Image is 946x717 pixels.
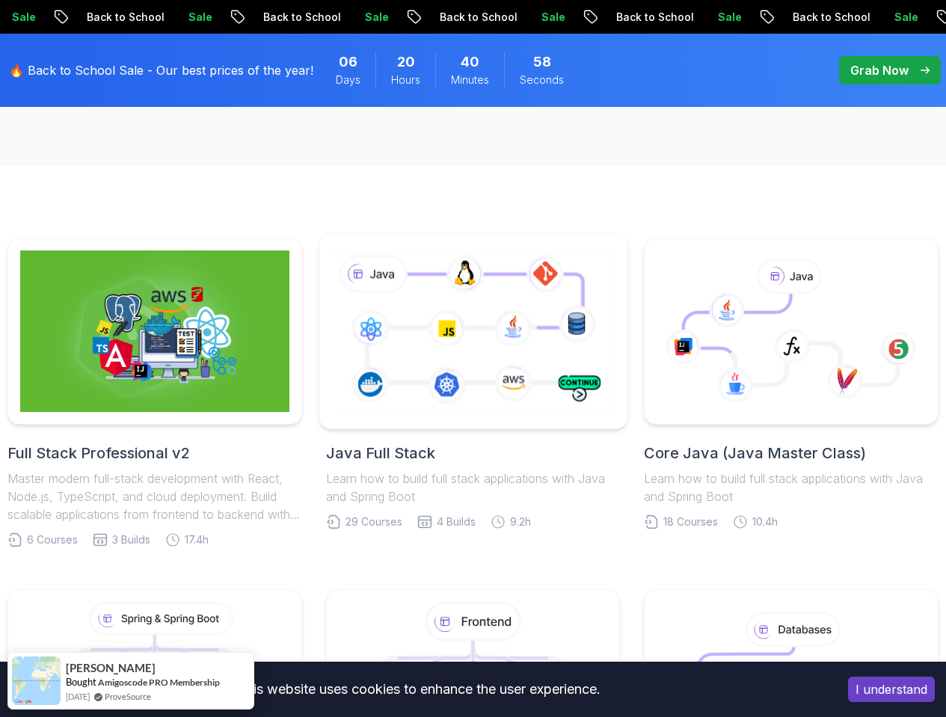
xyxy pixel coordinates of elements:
[397,52,415,73] span: 20 Hours
[706,10,754,25] p: Sale
[520,73,564,87] span: Seconds
[326,443,621,464] h2: Java Full Stack
[251,10,353,25] p: Back to School
[27,532,78,547] span: 6 Courses
[20,250,289,412] img: Full Stack Professional v2
[848,677,935,702] button: Accept cookies
[98,677,220,688] a: Amigoscode PRO Membership
[7,443,302,464] h2: Full Stack Professional v2
[461,52,479,73] span: 40 Minutes
[339,52,357,73] span: 6 Days
[326,470,621,505] p: Learn how to build full stack applications with Java and Spring Boot
[663,514,718,529] span: 18 Courses
[66,662,156,674] span: [PERSON_NAME]
[66,676,96,688] span: Bought
[533,52,551,73] span: 58 Seconds
[12,656,61,705] img: provesource social proof notification image
[176,10,224,25] p: Sale
[451,73,489,87] span: Minutes
[7,470,302,523] p: Master modern full-stack development with React, Node.js, TypeScript, and cloud deployment. Build...
[644,238,939,529] a: Core Java (Java Master Class)Learn how to build full stack applications with Java and Spring Boot...
[7,238,302,547] a: Full Stack Professional v2Full Stack Professional v2Master modern full-stack development with Rea...
[11,673,826,706] div: This website uses cookies to enhance the user experience.
[105,690,151,703] a: ProveSource
[345,514,402,529] span: 29 Courses
[326,238,621,529] a: Java Full StackLearn how to build full stack applications with Java and Spring Boot29 Courses4 Bu...
[882,10,930,25] p: Sale
[66,690,90,703] span: [DATE]
[75,10,176,25] p: Back to School
[644,470,939,505] p: Learn how to build full stack applications with Java and Spring Boot
[510,514,531,529] span: 9.2h
[529,10,577,25] p: Sale
[752,514,778,529] span: 10.4h
[781,10,882,25] p: Back to School
[336,73,360,87] span: Days
[112,532,150,547] span: 3 Builds
[604,10,706,25] p: Back to School
[391,73,420,87] span: Hours
[437,514,476,529] span: 4 Builds
[644,443,939,464] h2: Core Java (Java Master Class)
[185,532,209,547] span: 17.4h
[9,61,313,79] p: 🔥 Back to School Sale - Our best prices of the year!
[850,61,909,79] p: Grab Now
[428,10,529,25] p: Back to School
[353,10,401,25] p: Sale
